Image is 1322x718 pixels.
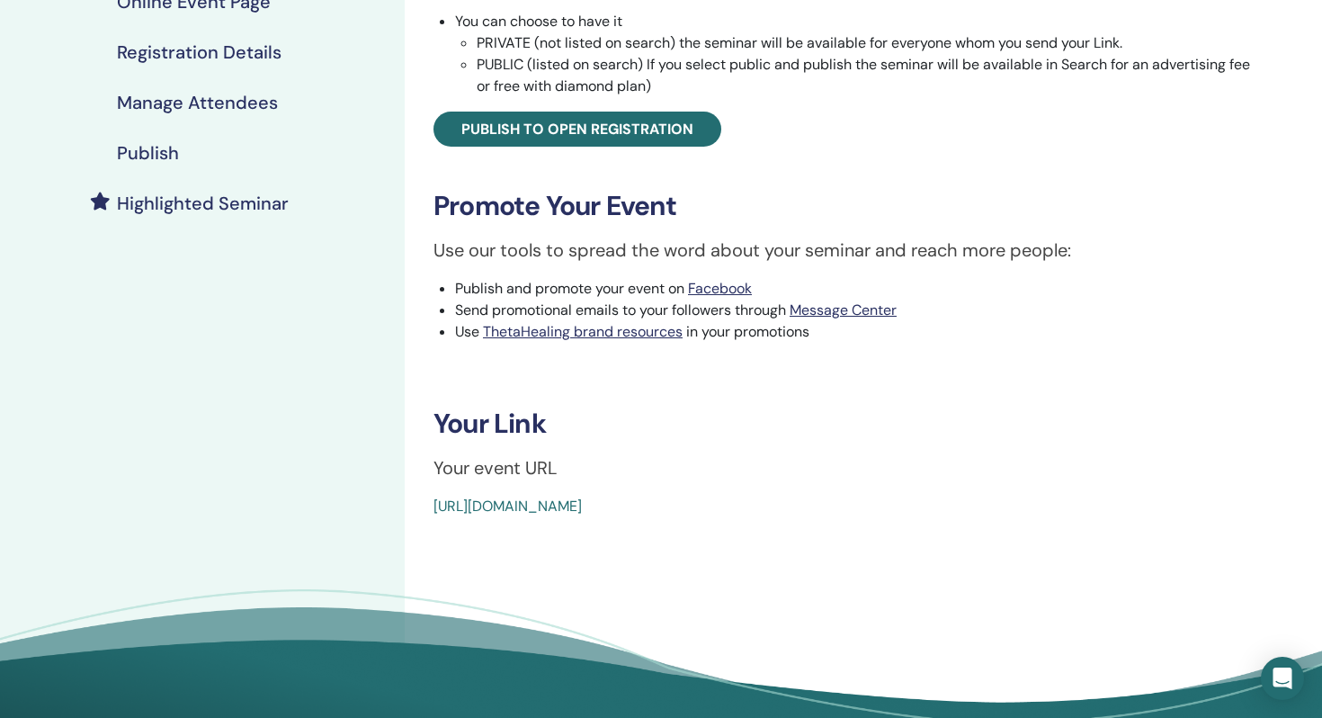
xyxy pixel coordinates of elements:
li: You can choose to have it [455,11,1257,97]
h3: Promote Your Event [433,190,1257,222]
p: Your event URL [433,454,1257,481]
span: Publish to open registration [461,120,693,139]
a: ThetaHealing brand resources [483,322,683,341]
h4: Registration Details [117,41,281,63]
div: Open Intercom Messenger [1261,657,1304,700]
a: Facebook [688,279,752,298]
li: PUBLIC (listed on search) If you select public and publish the seminar will be available in Searc... [477,54,1257,97]
li: PRIVATE (not listed on search) the seminar will be available for everyone whom you send your Link. [477,32,1257,54]
h3: Your Link [433,408,1257,440]
li: Use in your promotions [455,321,1257,343]
a: Publish to open registration [433,112,721,147]
h4: Publish [117,142,179,164]
li: Publish and promote your event on [455,278,1257,300]
h4: Manage Attendees [117,92,278,113]
p: Use our tools to spread the word about your seminar and reach more people: [433,237,1257,264]
a: [URL][DOMAIN_NAME] [433,497,582,516]
li: Send promotional emails to your followers through [455,300,1257,321]
a: Message Center [790,301,897,319]
h4: Highlighted Seminar [117,193,289,214]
